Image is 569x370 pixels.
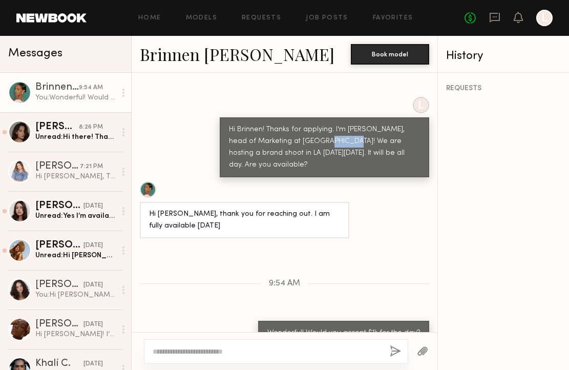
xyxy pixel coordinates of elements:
div: 9:54 AM [79,83,103,93]
div: [PERSON_NAME] [35,201,83,211]
div: [DATE] [83,280,103,290]
div: You: Wonderful! Would you accept $1k for the day? [35,93,116,102]
div: [PERSON_NAME] [35,319,83,330]
div: Hi [PERSON_NAME], Thanks for reaching out. Yes I’m avail [DATE]. [35,172,116,181]
div: History [446,50,561,62]
div: [PERSON_NAME] [35,240,83,251]
div: [DATE] [83,359,103,369]
span: Messages [8,48,62,59]
a: Favorites [373,15,413,22]
div: You: Hi [PERSON_NAME]! Thanks for applying. I'm [PERSON_NAME], head of Marketing at [GEOGRAPHIC_D... [35,290,116,300]
button: Book model [351,44,429,65]
div: Unread: Yes I’m available that day! [35,211,116,221]
div: [PERSON_NAME] [35,161,80,172]
div: Unread: Hi [PERSON_NAME] Yes I am available [DATE]. Thank you [35,251,116,260]
div: 7:21 PM [80,162,103,172]
a: Requests [242,15,281,22]
span: 9:54 AM [269,279,300,288]
div: [PERSON_NAME] [35,280,83,290]
div: Unread: Hi there! Thank you so much for your interest! I am available [DATE]. What is the rate fo... [35,132,116,142]
div: 8:26 PM [79,122,103,132]
div: [PERSON_NAME] [35,122,79,132]
div: Hi [PERSON_NAME], thank you for reaching out. I am fully available [DATE] [149,209,340,232]
div: REQUESTS [446,85,561,92]
div: Hi Brinnen! Thanks for applying. I'm [PERSON_NAME], head of Marketing at [GEOGRAPHIC_DATA]! We ar... [229,124,420,171]
div: Khalí C. [35,359,83,369]
div: Hi [PERSON_NAME]! I’m excited, yeah [DATE] I can be all yours! [35,330,116,339]
div: Brinnen [PERSON_NAME] [35,83,79,93]
a: Brinnen [PERSON_NAME] [140,43,334,65]
a: L [536,10,553,26]
div: [DATE] [83,320,103,330]
div: [DATE] [83,201,103,211]
div: [DATE] [83,241,103,251]
a: Models [186,15,217,22]
a: Job Posts [306,15,348,22]
a: Book model [351,49,429,58]
a: Home [138,15,161,22]
div: Wonderful! Would you accept $1k for the day? [267,327,420,339]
